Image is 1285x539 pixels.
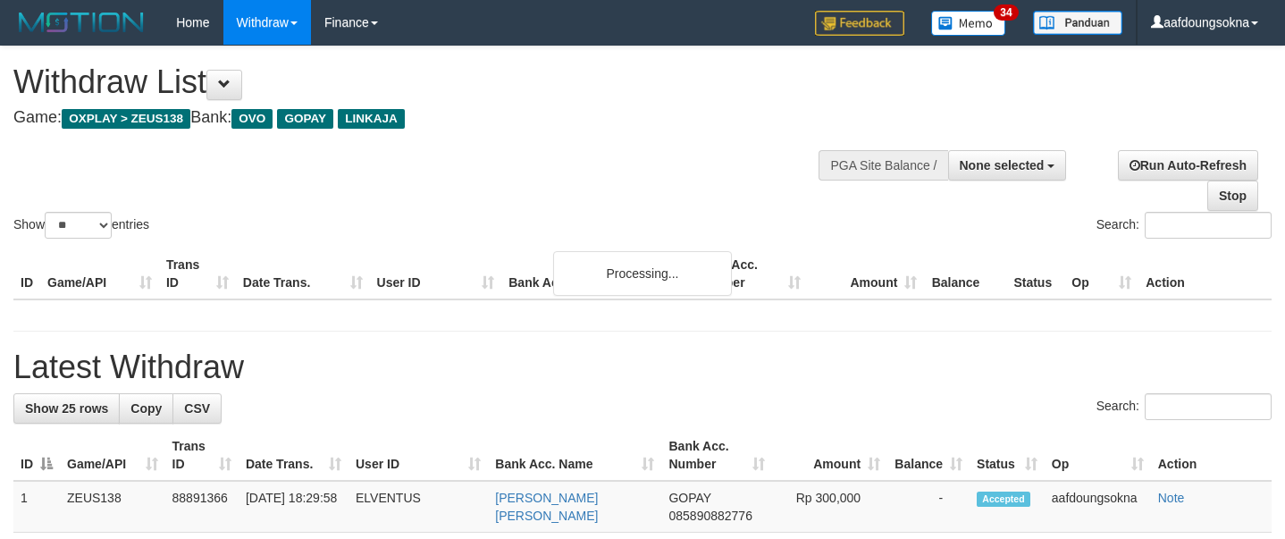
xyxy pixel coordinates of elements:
a: Stop [1207,181,1258,211]
th: Date Trans.: activate to sort column ascending [239,430,349,481]
span: LINKAJA [338,109,405,129]
th: Amount [808,248,925,299]
td: ELVENTUS [349,481,488,533]
th: Bank Acc. Name: activate to sort column ascending [488,430,661,481]
a: Copy [119,393,173,424]
td: 1 [13,481,60,533]
th: ID [13,248,40,299]
span: Accepted [977,492,1030,507]
th: Bank Acc. Number [691,248,808,299]
th: Op: activate to sort column ascending [1045,430,1151,481]
th: Game/API [40,248,159,299]
th: Balance: activate to sort column ascending [887,430,970,481]
th: Action [1138,248,1272,299]
label: Search: [1096,393,1272,420]
a: [PERSON_NAME] [PERSON_NAME] [495,491,598,523]
h1: Withdraw List [13,64,839,100]
td: ZEUS138 [60,481,165,533]
th: Status: activate to sort column ascending [970,430,1045,481]
th: Trans ID: activate to sort column ascending [165,430,239,481]
td: Rp 300,000 [772,481,887,533]
th: Bank Acc. Name [501,248,690,299]
img: MOTION_logo.png [13,9,149,36]
th: User ID: activate to sort column ascending [349,430,488,481]
a: Show 25 rows [13,393,120,424]
a: Run Auto-Refresh [1118,150,1258,181]
span: GOPAY [277,109,333,129]
th: Bank Acc. Number: activate to sort column ascending [661,430,771,481]
span: Show 25 rows [25,401,108,416]
span: None selected [960,158,1045,173]
span: OXPLAY > ZEUS138 [62,109,190,129]
img: Button%20Memo.svg [931,11,1006,36]
span: Copy 085890882776 to clipboard [668,509,752,523]
th: User ID [370,248,502,299]
div: Processing... [553,251,732,296]
a: CSV [172,393,222,424]
input: Search: [1145,393,1272,420]
span: CSV [184,401,210,416]
div: PGA Site Balance / [819,150,947,181]
label: Search: [1096,212,1272,239]
th: Date Trans. [236,248,370,299]
th: Balance [924,248,1006,299]
td: aafdoungsokna [1045,481,1151,533]
th: Status [1006,248,1064,299]
th: Amount: activate to sort column ascending [772,430,887,481]
select: Showentries [45,212,112,239]
span: OVO [231,109,273,129]
td: - [887,481,970,533]
label: Show entries [13,212,149,239]
th: Action [1151,430,1272,481]
span: Copy [130,401,162,416]
th: Game/API: activate to sort column ascending [60,430,165,481]
span: 34 [994,4,1018,21]
h1: Latest Withdraw [13,350,1272,385]
a: Note [1158,491,1185,505]
h4: Game: Bank: [13,109,839,127]
td: [DATE] 18:29:58 [239,481,349,533]
span: GOPAY [668,491,710,505]
img: panduan.png [1033,11,1122,35]
th: ID: activate to sort column descending [13,430,60,481]
img: Feedback.jpg [815,11,904,36]
th: Trans ID [159,248,236,299]
input: Search: [1145,212,1272,239]
td: 88891366 [165,481,239,533]
th: Op [1064,248,1138,299]
button: None selected [948,150,1067,181]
